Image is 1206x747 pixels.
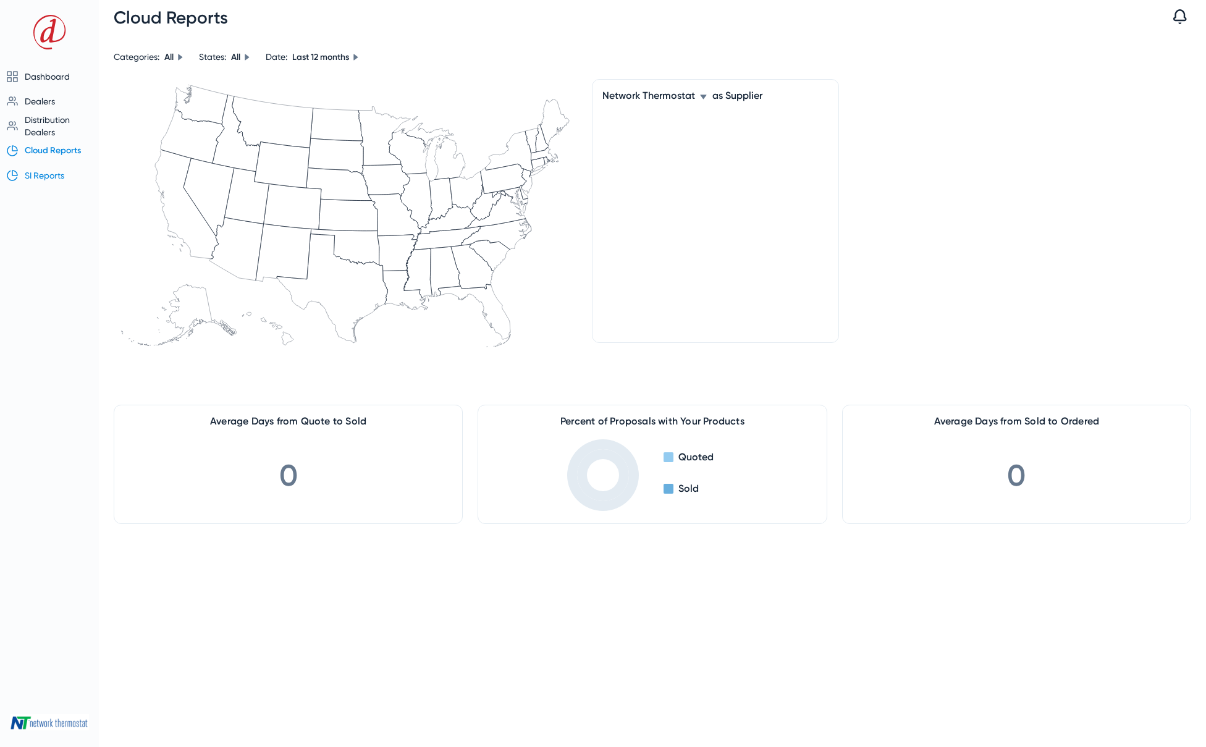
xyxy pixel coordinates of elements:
img: Network%20Thermostat_638292974823070837.png [10,714,89,730]
span: Dashboard [25,72,70,82]
mat-card-title: Percent of Proposals with Your Products [478,405,826,427]
span: Dealers [25,96,55,106]
span: All [231,52,240,62]
span: Cloud Reports [114,7,228,28]
span: 0 [279,458,298,493]
mat-card-title: Average Days from Sold to Ordered [843,405,1191,427]
span: All [164,52,174,62]
span: Distribution Dealers [25,115,70,137]
span: Categories: [114,52,159,62]
span: as Supplier [712,90,774,101]
span: Quoted [678,451,714,463]
span: 0 [1007,458,1026,493]
span: Sold [678,483,699,494]
mat-card-title: Average Days from Quote to Sold [114,405,462,427]
span: Last 12 months [292,52,349,62]
span: Cloud Reports [25,145,81,156]
span: Date: [266,52,287,62]
span: States: [199,52,226,62]
span: SI Reports [25,171,64,180]
span: Network Thermostat [602,90,695,101]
